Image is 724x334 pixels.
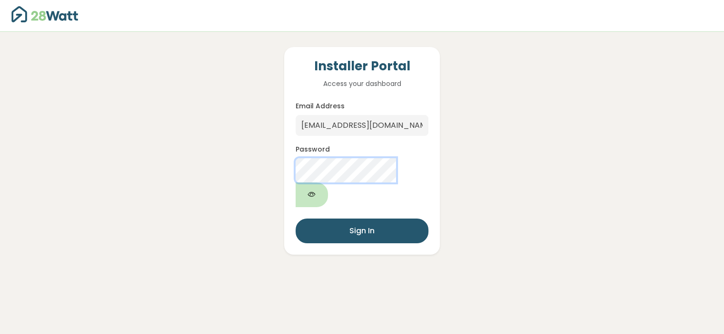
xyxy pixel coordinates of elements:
[296,115,428,136] input: Enter your email
[296,101,345,111] label: Email Address
[296,58,428,75] h4: Installer Portal
[296,144,330,154] label: Password
[296,219,428,243] button: Sign In
[11,6,78,22] img: 28Watt
[296,78,428,89] p: Access your dashboard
